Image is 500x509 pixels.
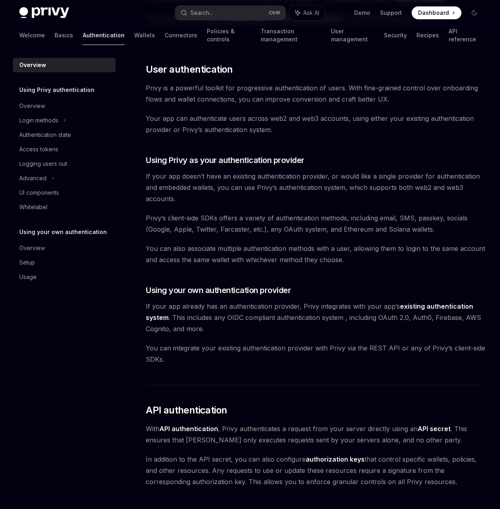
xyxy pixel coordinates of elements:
span: User authentication [146,63,233,76]
a: Basics [55,26,73,45]
div: Advanced [19,173,47,183]
strong: API secret [418,425,451,433]
a: Overview [13,99,116,113]
a: Policies & controls [207,26,251,45]
div: UI components [19,188,59,197]
img: dark logo [19,7,69,18]
div: Overview [19,60,46,70]
div: Overview [19,101,45,111]
span: Your app can authenticate users across web2 and web3 accounts, using either your existing authent... [146,113,486,135]
div: Overview [19,243,45,253]
button: Search...CtrlK [175,6,285,20]
span: You can integrate your existing authentication provider with Privy via the REST API or any of Pri... [146,342,486,365]
a: Demo [354,9,370,17]
a: Dashboard [412,6,461,19]
a: Recipes [416,26,439,45]
h5: Using Privy authentication [19,85,94,95]
a: Authentication [83,26,124,45]
span: Using your own authentication provider [146,285,291,296]
a: Whitelabel [13,200,116,214]
a: Welcome [19,26,45,45]
span: In addition to the API secret, you can also configure that control specific wallets, policies, an... [146,454,486,487]
span: Dashboard [418,9,449,17]
div: Usage [19,272,37,282]
a: Overview [13,241,116,255]
span: If your app doesn’t have an existing authentication provider, or would like a single provider for... [146,171,486,204]
a: Wallets [134,26,155,45]
div: Authentication state [19,130,71,140]
span: Using Privy as your authentication provider [146,155,304,166]
a: Support [380,9,402,17]
a: Security [384,26,407,45]
span: With , Privy authenticates a request from your server directly using an . This ensures that [PERS... [146,423,486,446]
strong: API authentication [159,425,218,433]
button: Ask AI [290,6,325,20]
a: User management [331,26,374,45]
a: UI components [13,185,116,200]
div: Setup [19,258,35,267]
a: Overview [13,58,116,72]
a: API reference [449,26,481,45]
div: Whitelabel [19,202,47,212]
a: Transaction management [261,26,322,45]
h5: Using your own authentication [19,227,107,237]
span: Ctrl K [269,10,281,16]
span: Privy is a powerful toolkit for progressive authentication of users. With fine-grained control ov... [146,82,486,105]
strong: authorization keys [306,455,365,463]
a: Access tokens [13,142,116,157]
a: Usage [13,270,116,284]
div: Access tokens [19,145,58,154]
div: Login methods [19,116,58,125]
span: If your app already has an authentication provider, Privy integrates with your app’s . This inclu... [146,301,486,334]
a: Logging users out [13,157,116,171]
span: Ask AI [303,9,319,17]
a: Connectors [165,26,197,45]
span: API authentication [146,404,227,417]
a: Setup [13,255,116,270]
div: Search... [190,8,213,18]
span: Privy’s client-side SDKs offers a variety of authentication methods, including email, SMS, passke... [146,212,486,235]
a: Authentication state [13,128,116,142]
span: You can also associate multiple authentication methods with a user, allowing them to login to the... [146,243,486,265]
div: Logging users out [19,159,67,169]
button: Toggle dark mode [468,6,481,19]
